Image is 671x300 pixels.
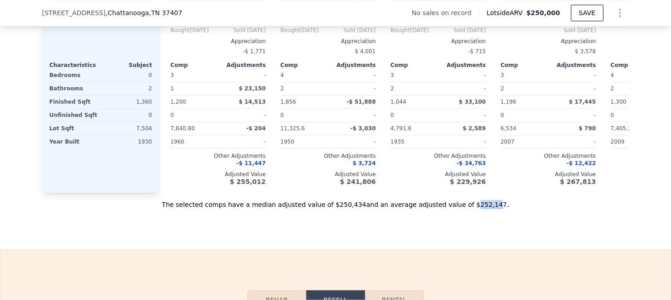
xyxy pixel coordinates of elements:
[171,72,174,78] span: 3
[391,125,412,132] span: 4,791.6
[391,112,394,118] span: 0
[440,82,486,95] div: -
[328,61,376,69] div: Adjustments
[611,4,629,22] button: Show Options
[463,125,486,132] span: $ 2,589
[459,99,486,105] span: $ 33,100
[105,8,182,17] span: , Chattanooga
[611,72,615,78] span: 4
[353,160,376,167] span: $ 3,724
[391,27,410,34] span: Bought
[50,82,99,95] div: Bathrooms
[237,160,266,167] span: -$ 11,447
[440,69,486,82] div: -
[391,152,486,160] div: Other Adjustments
[50,109,99,122] div: Unfinished Sqft
[611,61,659,69] div: Comp
[103,109,152,122] div: 0
[350,125,376,132] span: -$ 3,030
[579,125,596,132] span: $ 790
[103,95,152,108] div: 1,360
[239,85,266,92] span: $ 23,150
[340,178,376,185] span: $ 241,806
[281,112,284,118] span: 0
[103,82,152,95] div: 2
[440,135,486,148] div: -
[611,125,635,132] span: 7,405.20
[501,38,596,45] div: Appreciation
[611,135,657,148] div: 2009
[319,27,376,34] span: Sold [DATE]
[171,61,218,69] div: Comp
[440,109,486,122] div: -
[281,125,305,132] span: 11,325.6
[501,99,516,105] span: 1,196
[347,99,376,105] span: -$ 51,888
[569,99,596,105] span: $ 17,445
[220,135,266,148] div: -
[330,82,376,95] div: -
[281,38,376,45] div: Appreciation
[550,135,596,148] div: -
[50,61,101,69] div: Characteristics
[355,48,376,55] span: $ 4,001
[281,152,376,160] div: Other Adjustments
[391,99,406,105] span: 1,044
[571,5,603,21] button: SAVE
[501,61,549,69] div: Comp
[611,112,615,118] span: 0
[281,27,319,34] div: [DATE]
[239,99,266,105] span: $ 14,513
[281,27,300,34] span: Bought
[171,99,186,105] span: 1,200
[550,109,596,122] div: -
[50,135,99,148] div: Year Built
[550,69,596,82] div: -
[149,9,182,17] span: , TN 37407
[171,135,216,148] div: 1960
[391,27,429,34] div: [DATE]
[429,27,486,34] span: Sold [DATE]
[50,122,99,135] div: Lot Sqft
[501,72,505,78] span: 3
[103,122,152,135] div: 7,504
[281,72,284,78] span: 4
[567,160,596,167] span: -$ 12,422
[391,72,394,78] span: 3
[281,171,376,178] div: Adjusted Value
[549,61,596,69] div: Adjustments
[438,61,486,69] div: Adjustments
[230,178,266,185] span: $ 255,012
[281,82,327,95] div: 2
[281,135,327,148] div: 1950
[412,8,479,17] div: No sales on record
[501,152,596,160] div: Other Adjustments
[330,69,376,82] div: -
[171,82,216,95] div: 1
[468,48,486,55] span: -$ 715
[281,61,328,69] div: Comp
[42,193,629,209] div: The selected comps have a median adjusted value of $250,434 and an average adjusted value of $252...
[501,135,547,148] div: 2007
[42,8,106,17] span: [STREET_ADDRESS]
[171,152,266,160] div: Other Adjustments
[611,99,627,105] span: 1,300
[101,61,152,69] div: Subject
[391,38,486,45] div: Appreciation
[391,61,438,69] div: Comp
[243,48,266,55] span: -$ 1,771
[501,82,547,95] div: 2
[220,109,266,122] div: -
[209,27,266,34] span: Sold [DATE]
[450,178,486,185] span: $ 229,926
[171,38,266,45] div: Appreciation
[501,27,596,34] span: Sold [DATE]
[560,178,596,185] span: $ 267,813
[391,171,486,178] div: Adjusted Value
[501,112,505,118] span: 0
[611,82,657,95] div: 2
[281,99,296,105] span: 1,856
[457,160,486,167] span: -$ 34,763
[50,95,99,108] div: Finished Sqft
[103,135,152,148] div: 1930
